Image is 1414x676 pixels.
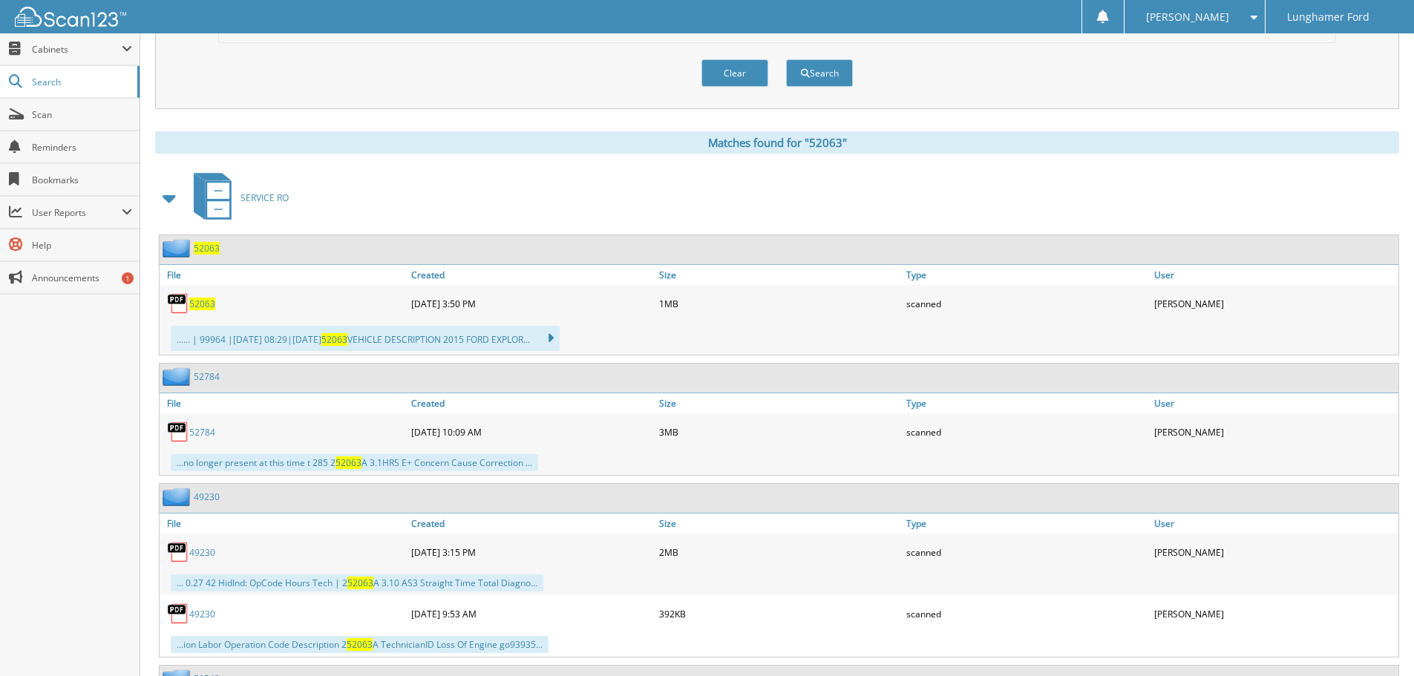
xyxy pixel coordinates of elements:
[32,43,122,56] span: Cabinets
[407,289,655,318] div: [DATE] 3:50 PM
[1150,417,1398,447] div: [PERSON_NAME]
[1150,537,1398,567] div: [PERSON_NAME]
[171,636,549,653] div: ...ion Labor Operation Code Description 2 A TechnicianID Loss Of Engine go93935...
[160,265,407,285] a: File
[347,577,373,589] span: 52063
[1150,289,1398,318] div: [PERSON_NAME]
[655,599,903,629] div: 392KB
[903,265,1150,285] a: Type
[189,298,215,310] a: 52063
[163,239,194,257] img: folder2.png
[194,370,220,383] a: 52784
[786,59,853,87] button: Search
[189,546,215,559] a: 49230
[15,7,126,27] img: scan123-logo-white.svg
[155,131,1399,154] div: Matches found for "52063"
[189,608,215,620] a: 49230
[407,537,655,567] div: [DATE] 3:15 PM
[171,574,543,591] div: ... 0.27 42 HidInd: OpCode Hours Tech | 2 A 3.10 AS3 Straight Time Total Diagno...
[163,488,194,506] img: folder2.png
[32,141,132,154] span: Reminders
[167,541,189,563] img: PDF.png
[903,513,1150,534] a: Type
[160,393,407,413] a: File
[167,603,189,625] img: PDF.png
[655,289,903,318] div: 1MB
[185,168,289,227] a: SERVICE RO
[171,326,560,351] div: ...... | 99964 |[DATE] 08:29|[DATE] VEHICLE DESCRIPTION 2015 FORD EXPLOR...
[240,191,289,204] span: SERVICE RO
[1150,599,1398,629] div: [PERSON_NAME]
[903,289,1150,318] div: scanned
[32,108,132,121] span: Scan
[655,537,903,567] div: 2MB
[407,513,655,534] a: Created
[903,393,1150,413] a: Type
[347,638,373,651] span: 52063
[903,417,1150,447] div: scanned
[32,206,122,219] span: User Reports
[336,456,361,469] span: 52063
[167,292,189,315] img: PDF.png
[1150,513,1398,534] a: User
[903,537,1150,567] div: scanned
[1150,393,1398,413] a: User
[1287,13,1369,22] span: Lunghamer Ford
[655,513,903,534] a: Size
[194,490,220,503] a: 49230
[167,421,189,443] img: PDF.png
[122,272,134,284] div: 1
[32,174,132,186] span: Bookmarks
[1146,13,1229,22] span: [PERSON_NAME]
[32,76,130,88] span: Search
[407,393,655,413] a: Created
[163,367,194,386] img: folder2.png
[655,393,903,413] a: Size
[701,59,768,87] button: Clear
[321,333,347,346] span: 52063
[1150,265,1398,285] a: User
[32,239,132,252] span: Help
[655,417,903,447] div: 3MB
[407,265,655,285] a: Created
[194,242,220,255] a: 52063
[189,426,215,439] a: 52784
[407,417,655,447] div: [DATE] 10:09 AM
[171,454,538,471] div: ...no longer present at this time t 285 2 A 3.1HRS E+ Concern Cause Correction ...
[32,272,132,284] span: Announcements
[655,265,903,285] a: Size
[407,599,655,629] div: [DATE] 9:53 AM
[903,599,1150,629] div: scanned
[160,513,407,534] a: File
